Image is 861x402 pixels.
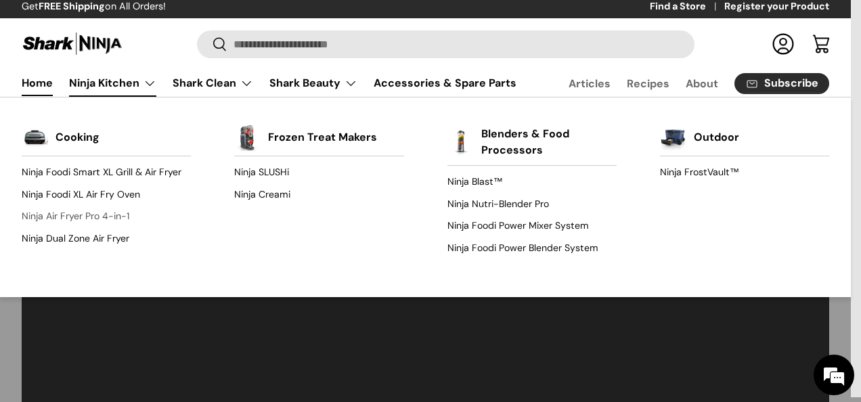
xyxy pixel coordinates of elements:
div: Minimize live chat window [222,7,255,39]
summary: Ninja Kitchen [61,70,164,97]
span: Subscribe [764,78,818,89]
a: Recipes [627,70,669,97]
nav: Secondary [536,70,829,97]
a: About [686,70,718,97]
textarea: Type your message and hit 'Enter' [7,263,258,310]
nav: Primary [22,70,516,97]
div: Chat with us now [70,76,227,93]
a: Accessories & Spare Parts [374,70,516,96]
summary: Shark Beauty [261,70,366,97]
a: Home [22,70,53,96]
summary: Shark Clean [164,70,261,97]
a: Articles [569,70,611,97]
a: Subscribe [734,73,829,94]
span: We're online! [79,117,187,254]
img: Shark Ninja Philippines [22,30,123,57]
